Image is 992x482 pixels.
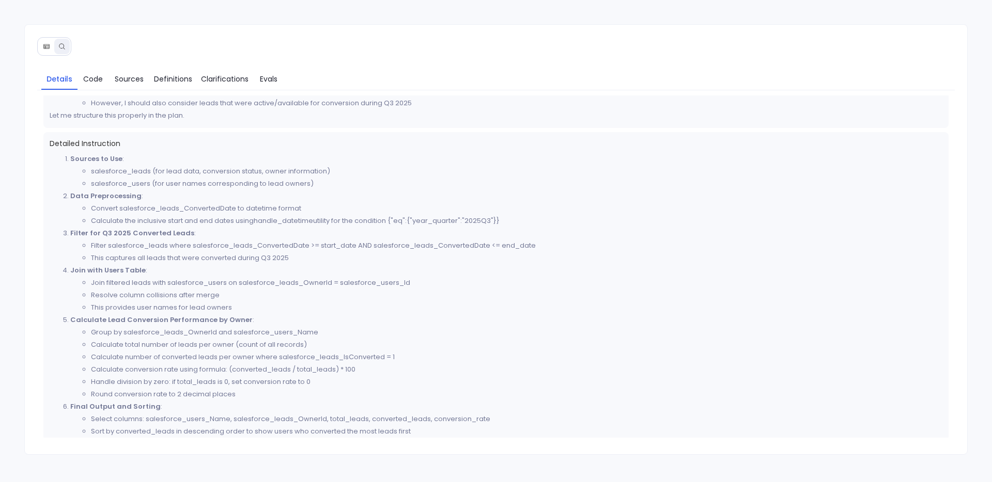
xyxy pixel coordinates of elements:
[91,215,943,227] li: Calculate the inclusive start and end dates using utility for the condition {"eq":{"year_quarter"...
[50,138,943,149] span: Detailed Instruction
[91,252,943,264] li: This captures all leads that were converted during Q3 2025
[91,388,943,400] li: Round conversion rate to 2 decimal places
[91,413,943,425] li: Select columns: salesforce_users_Name, salesforce_leads_OwnerId, total_leads, converted_leads, co...
[91,289,943,301] li: Resolve column collisions after merge
[91,363,943,376] li: Calculate conversion rate using formula: (converted_leads / total_leads) * 100
[70,227,943,264] li: :
[70,264,943,314] li: :
[91,425,943,438] li: Sort by converted_leads in descending order to show users who converted the most leads first
[70,228,194,238] strong: Filter for Q3 2025 Converted Leads
[70,265,146,275] strong: Join with Users Table
[70,190,943,227] li: :
[91,97,943,109] li: However, I should also consider leads that were active/available for conversion during Q3 2025
[115,73,144,85] span: Sources
[91,301,943,314] li: This provides user names for lead owners
[154,73,192,85] span: Definitions
[70,314,943,400] li: :
[254,216,313,226] code: handle_datetime
[50,109,943,122] p: Let me structure this properly in the plan.
[91,239,943,252] li: Filter salesforce_leads where salesforce_leads_ConvertedDate >= start_date AND salesforce_leads_C...
[70,191,142,201] strong: Data Preprocessing
[91,351,943,363] li: Calculate number of converted leads per owner where salesforce_leads_IsConverted = 1
[70,154,122,164] strong: Sources to Use
[260,73,277,85] span: Evals
[91,339,943,351] li: Calculate total number of leads per owner (count of all records)
[70,400,943,450] li: :
[91,438,943,450] li: Include conversion_rate as secondary sort criteria for performance comparison
[83,73,103,85] span: Code
[91,326,943,339] li: Group by salesforce_leads_OwnerId and salesforce_users_Name
[91,165,943,178] li: salesforce_leads (for lead data, conversion status, owner information)
[47,73,72,85] span: Details
[91,277,943,289] li: Join filtered leads with salesforce_users on salesforce_leads_OwnerId = salesforce_users_Id
[70,153,943,190] li: :
[91,376,943,388] li: Handle division by zero: if total_leads is 0, set conversion rate to 0
[91,178,943,190] li: salesforce_users (for user names corresponding to lead owners)
[201,73,249,85] span: Clarifications
[91,202,943,215] li: Convert salesforce_leads_ConvertedDate to datetime format
[70,401,161,411] strong: Final Output and Sorting
[70,315,253,325] strong: Calculate Lead Conversion Performance by Owner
